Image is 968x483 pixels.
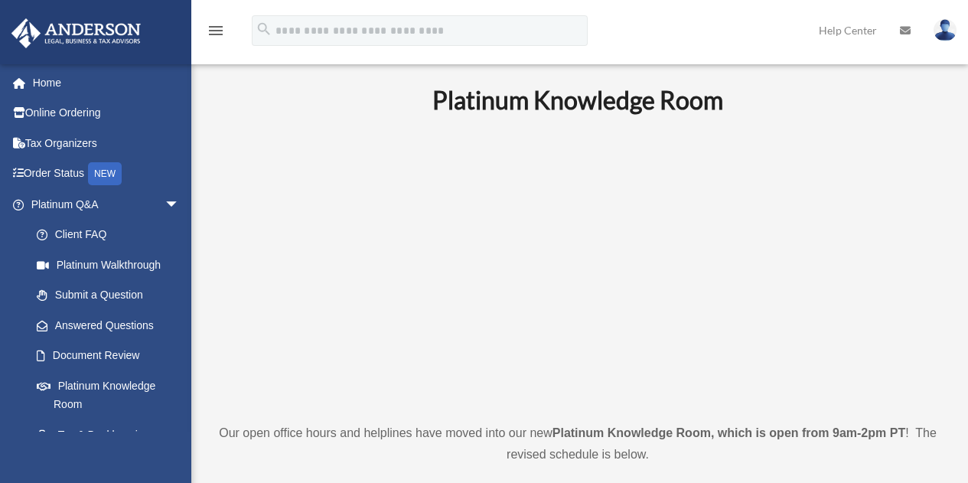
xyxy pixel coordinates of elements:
a: Platinum Knowledge Room [21,370,195,419]
a: Home [11,67,203,98]
a: Online Ordering [11,98,203,129]
i: search [256,21,272,38]
strong: Platinum Knowledge Room, which is open from 9am-2pm PT [552,426,905,439]
i: menu [207,21,225,40]
a: Order StatusNEW [11,158,203,190]
a: Client FAQ [21,220,203,250]
iframe: 231110_Toby_KnowledgeRoom [348,135,807,394]
b: Platinum Knowledge Room [432,85,723,115]
p: Our open office hours and helplines have moved into our new ! The revised schedule is below. [218,423,937,465]
span: arrow_drop_down [165,189,195,220]
a: Tax Organizers [11,128,203,158]
div: NEW [88,162,122,185]
a: Submit a Question [21,280,203,311]
a: menu [207,27,225,40]
a: Tax & Bookkeeping Packages [21,419,203,468]
a: Platinum Walkthrough [21,250,203,280]
img: Anderson Advisors Platinum Portal [7,18,145,48]
img: User Pic [934,19,957,41]
a: Platinum Q&Aarrow_drop_down [11,189,203,220]
a: Document Review [21,341,203,371]
a: Answered Questions [21,310,203,341]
